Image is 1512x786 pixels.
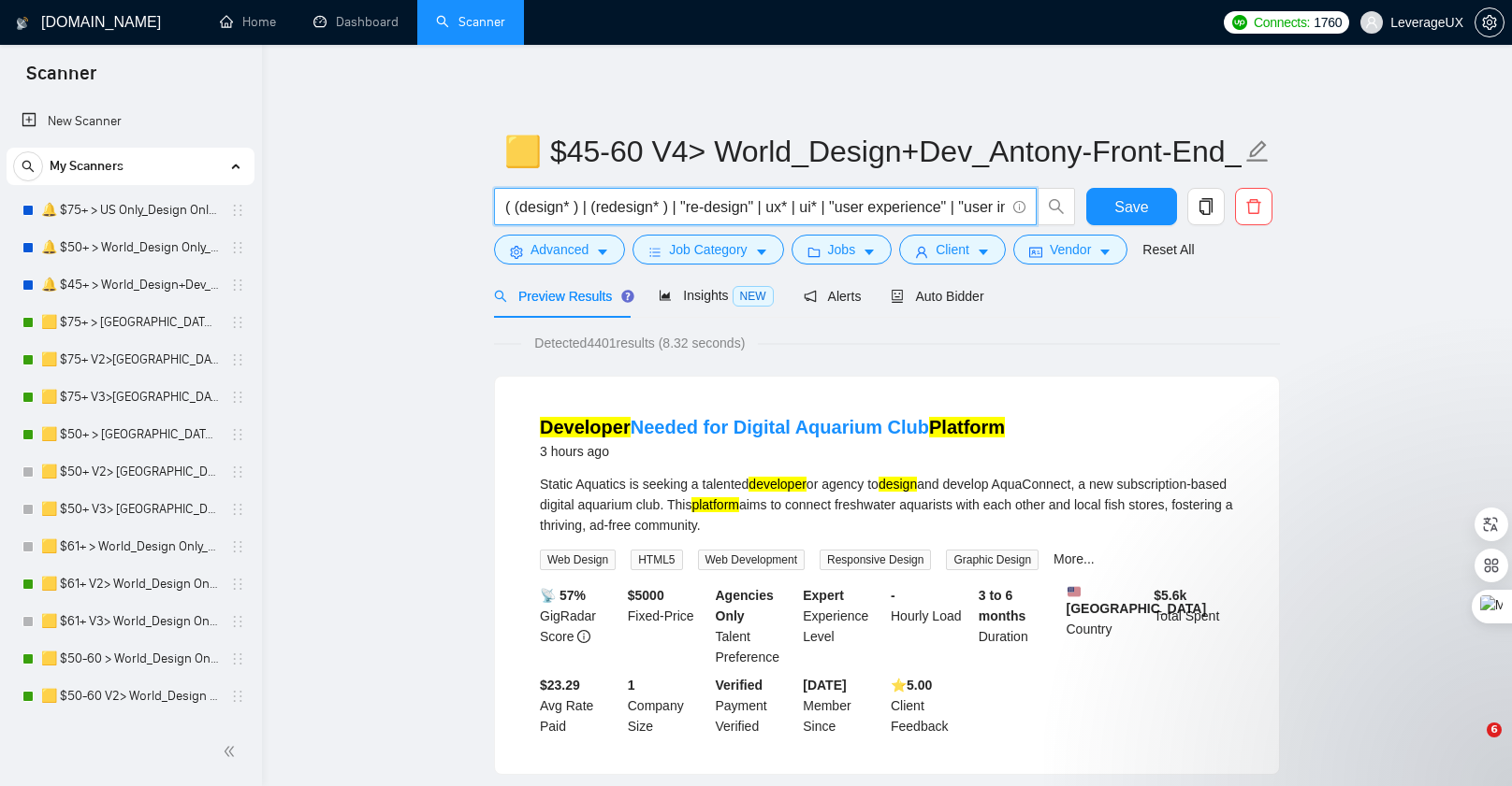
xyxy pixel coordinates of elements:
[879,477,917,492] mark: design
[887,585,975,667] div: Hourly Load
[733,286,774,307] span: NEW
[16,8,29,38] img: logo
[1068,585,1081,598] img: 🇺🇸
[624,675,712,736] div: Company Size
[1476,15,1504,30] span: setting
[1050,239,1091,260] span: Vendor
[946,550,1039,570] span: Graphic Design
[1245,139,1270,164] span: edit
[540,678,580,693] b: $23.29
[41,603,219,640] a: 🟨 $61+ V3> World_Design Only_Roman-UX/UI_General
[1038,188,1075,225] button: search
[716,588,774,623] b: Agencies Only
[22,103,240,140] a: New Scanner
[891,588,895,603] b: -
[220,14,276,30] a: homeHome
[494,289,629,304] span: Preview Results
[691,497,739,512] mark: platform
[577,630,590,643] span: info-circle
[1187,188,1225,225] button: copy
[936,239,969,260] span: Client
[632,235,783,264] button: barsJob Categorycaret-down
[1054,551,1095,566] a: More...
[230,390,245,405] span: holder
[1067,585,1207,616] b: [GEOGRAPHIC_DATA]
[540,550,616,570] span: Web Design
[891,290,904,303] span: robot
[41,528,219,565] a: 🟨 $61+ > World_Design Only_Roman-UX/UI_General
[977,245,990,259] span: caret-down
[891,289,983,304] span: Auto Bidder
[1188,198,1224,215] span: copy
[41,715,219,752] a: 🟨 $50-60 V3> World_Design Only_Roman-Web Design_General
[230,464,245,479] span: holder
[230,502,245,517] span: holder
[804,290,817,303] span: notification
[1013,235,1127,264] button: idcardVendorcaret-down
[807,245,821,259] span: folder
[41,453,219,491] a: 🟨 $50+ V2> [GEOGRAPHIC_DATA]+[GEOGRAPHIC_DATA] Only_Tony-UX/UI_General
[230,577,245,592] span: holder
[659,288,773,303] span: Insights
[1154,588,1186,603] b: $ 5.6k
[1448,722,1493,767] iframe: To enrich screen reader interactions, please activate Accessibility in Grammarly extension settings
[1232,15,1247,30] img: upwork-logo.png
[11,60,111,99] span: Scanner
[436,14,505,30] a: searchScanner
[540,474,1234,536] div: Static Aquatics is seeking a talented or agency to and develop AquaConnect, a new subscription-ba...
[979,588,1026,623] b: 3 to 6 months
[41,266,219,304] a: 🔔 $45+ > World_Design+Dev_General
[536,675,624,736] div: Avg Rate Paid
[504,128,1242,175] input: Scanner name...
[313,14,399,30] a: dashboardDashboard
[41,416,219,453] a: 🟨 $50+ > [GEOGRAPHIC_DATA]+[GEOGRAPHIC_DATA] Only_Tony-UX/UI_General
[1114,195,1148,219] span: Save
[230,614,245,629] span: holder
[631,550,682,570] span: HTML5
[899,235,1006,264] button: userClientcaret-down
[540,588,586,603] b: 📡 57%
[230,689,245,704] span: holder
[41,640,219,678] a: 🟨 $50-60 > World_Design Only_Roman-Web Design_General
[624,585,712,667] div: Fixed-Price
[505,195,1005,219] input: Search Freelance Jobs...
[230,315,245,330] span: holder
[628,588,664,603] b: $ 5000
[540,440,1005,463] div: 3 hours ago
[494,290,507,303] span: search
[669,239,747,260] span: Job Category
[230,539,245,554] span: holder
[13,151,43,181] button: search
[712,675,800,736] div: Payment Verified
[230,240,245,255] span: holder
[749,477,807,492] mark: developer
[1150,585,1238,667] div: Total Spent
[50,148,124,185] span: My Scanners
[799,585,887,667] div: Experience Level
[1236,198,1272,215] span: delete
[540,417,631,437] mark: Developer
[755,245,768,259] span: caret-down
[1254,12,1310,33] span: Connects:
[628,678,635,693] b: 1
[1013,201,1025,213] span: info-circle
[596,245,609,259] span: caret-down
[1142,239,1194,260] a: Reset All
[41,678,219,715] a: 🟨 $50-60 V2> World_Design Only_Roman-Web Design_General
[230,427,245,442] span: holder
[975,585,1063,667] div: Duration
[41,192,219,229] a: 🔔 $75+ > US Only_Design Only_General
[230,278,245,293] span: holder
[540,417,1005,437] a: DeveloperNeeded for Digital Aquarium ClubPlatform
[41,379,219,416] a: 🟨 $75+ V3>[GEOGRAPHIC_DATA]+[GEOGRAPHIC_DATA] Only_Tony-UX/UI_General
[799,675,887,736] div: Member Since
[1086,188,1177,225] button: Save
[1039,198,1074,215] span: search
[792,235,893,264] button: folderJobscaret-down
[521,333,758,353] span: Detected 4401 results (8.32 seconds)
[1029,245,1042,259] span: idcard
[891,678,932,693] b: ⭐️ 5.00
[828,239,856,260] span: Jobs
[494,235,625,264] button: settingAdvancedcaret-down
[619,288,636,305] div: Tooltip anchor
